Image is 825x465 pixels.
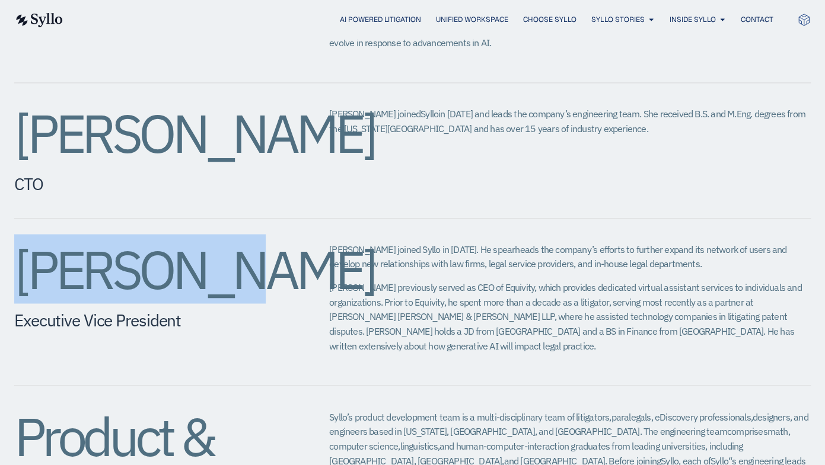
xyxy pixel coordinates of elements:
span: [PERSON_NAME] joined Syllo in [DATE]. He spearheads the company’s efforts to further expand its n... [329,243,786,270]
a: Unified Workspace [436,14,508,25]
span: in [DATE] and leads the company’s engineering team. She received B.S. and M.Eng. degrees from the... [329,108,805,134]
a: AI Powered Litigation [340,14,421,25]
span: Syllo [421,108,438,120]
a: Choose Syllo [523,14,576,25]
span: Syllo’s product development team is a multi-disciplinary team of litigators, [329,411,611,422]
span: math, computer science, [329,425,789,451]
h2: [PERSON_NAME] [14,242,282,296]
nav: Menu [87,14,773,25]
h2: [PERSON_NAME] [14,107,282,160]
img: syllo [14,13,63,27]
span: [PERSON_NAME] previously served as CEO of Equivity, which provides dedicated virtual assistant se... [329,281,801,351]
span: paralegals, eDiscovery professionals, [611,411,752,422]
span: [PERSON_NAME] joined [329,108,421,120]
span: linguistics, [400,440,439,451]
span: comprises [727,425,767,437]
h5: CTO [14,174,282,194]
a: Contact [741,14,773,25]
a: Syllo Stories [591,14,645,25]
span: . [646,123,648,134]
h5: Executive Vice President​ [14,310,282,330]
div: Menu Toggle [87,14,773,25]
a: Inside Syllo [670,14,716,25]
